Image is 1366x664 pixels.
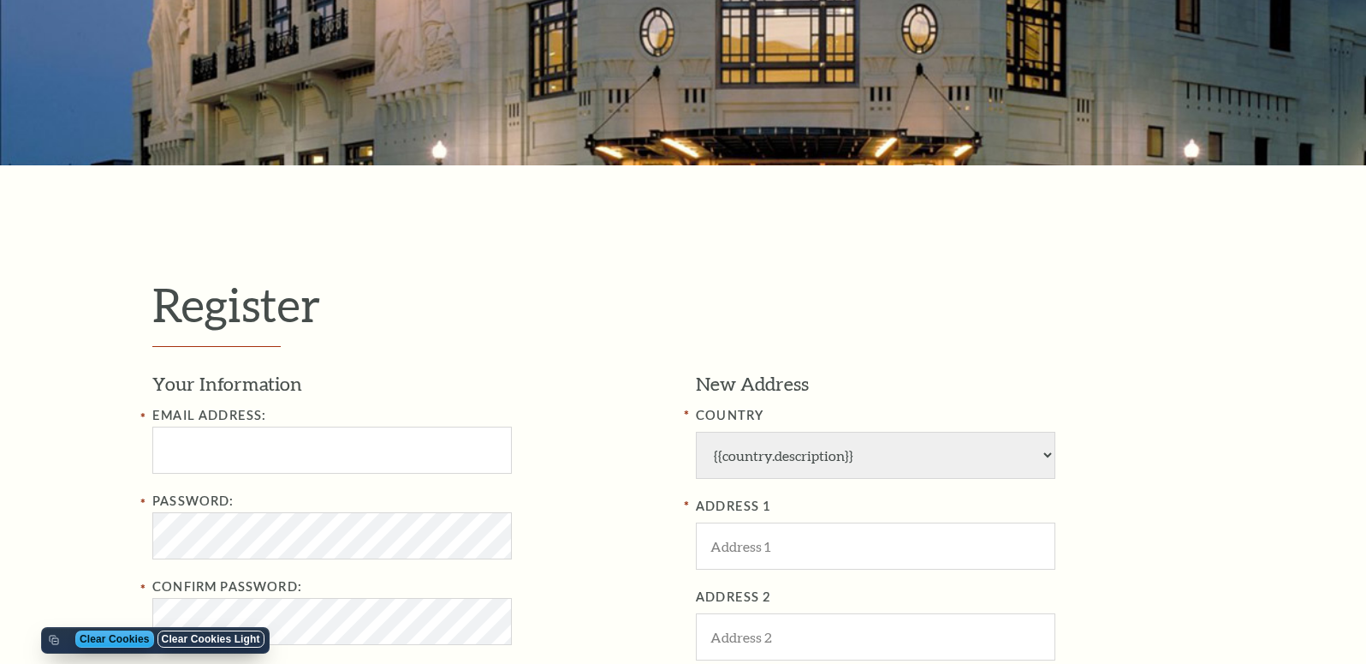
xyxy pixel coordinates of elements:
[152,579,302,594] label: Confirm Password:
[696,405,1214,427] label: COUNTRY
[696,523,1055,570] input: Address 1
[696,496,1214,517] label: ADDRESS 1
[696,587,1214,608] label: ADDRESS 2
[696,371,1214,398] h3: New Address
[152,494,235,508] label: Password:
[152,408,266,422] label: Email Address:
[152,371,670,398] h3: Your Information
[152,277,1214,347] h1: Register
[696,613,1055,661] input: Address 2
